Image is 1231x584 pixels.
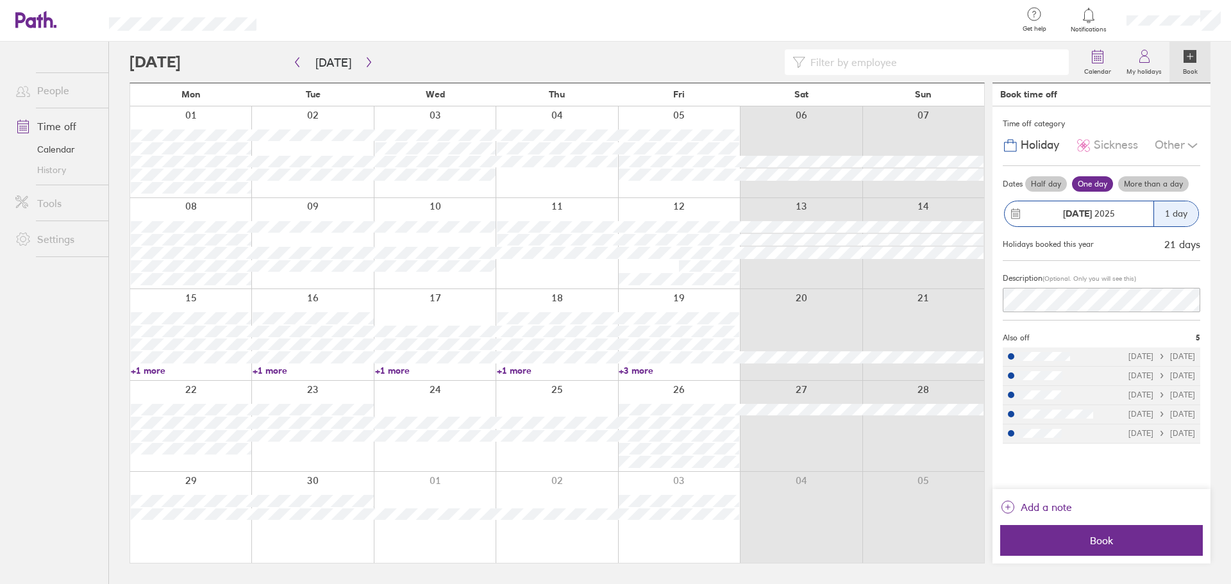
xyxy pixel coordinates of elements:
div: 1 day [1153,201,1198,226]
span: Description [1003,273,1043,283]
a: Settings [5,226,108,252]
button: Add a note [1000,497,1072,517]
a: People [5,78,108,103]
label: Calendar [1076,64,1119,76]
a: Time off [5,113,108,139]
div: Other [1155,133,1200,158]
span: Sun [915,89,932,99]
label: My holidays [1119,64,1169,76]
button: Book [1000,525,1203,556]
span: 2025 [1063,208,1115,219]
span: (Optional. Only you will see this) [1043,274,1136,283]
span: Also off [1003,333,1030,342]
span: Sickness [1094,138,1138,152]
span: Mon [181,89,201,99]
strong: [DATE] [1063,208,1092,219]
label: More than a day [1118,176,1189,192]
div: [DATE] [DATE] [1128,371,1195,380]
div: [DATE] [DATE] [1128,429,1195,438]
span: 5 [1196,333,1200,342]
span: Sat [794,89,808,99]
span: Holiday [1021,138,1059,152]
span: Add a note [1021,497,1072,517]
span: Wed [426,89,445,99]
span: Get help [1014,25,1055,33]
a: History [5,160,108,180]
div: Holidays booked this year [1003,240,1094,249]
input: Filter by employee [805,50,1061,74]
div: 21 days [1164,238,1200,250]
a: Calendar [1076,42,1119,83]
label: Half day [1025,176,1067,192]
div: Book time off [1000,89,1057,99]
span: Fri [673,89,685,99]
a: +1 more [375,365,496,376]
div: [DATE] [DATE] [1128,390,1195,399]
a: +1 more [497,365,617,376]
a: +3 more [619,365,739,376]
span: Book [1009,535,1194,546]
label: Book [1175,64,1205,76]
span: Dates [1003,179,1023,188]
span: Thu [549,89,565,99]
span: Notifications [1068,26,1110,33]
button: [DATE] 20251 day [1003,194,1200,233]
a: +1 more [253,365,373,376]
button: [DATE] [305,52,362,73]
a: +1 more [131,365,251,376]
div: Time off category [1003,114,1200,133]
span: Tue [306,89,321,99]
a: Notifications [1068,6,1110,33]
div: [DATE] [DATE] [1128,352,1195,361]
label: One day [1072,176,1113,192]
a: My holidays [1119,42,1169,83]
a: Book [1169,42,1210,83]
div: [DATE] [DATE] [1128,410,1195,419]
a: Calendar [5,139,108,160]
a: Tools [5,190,108,216]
